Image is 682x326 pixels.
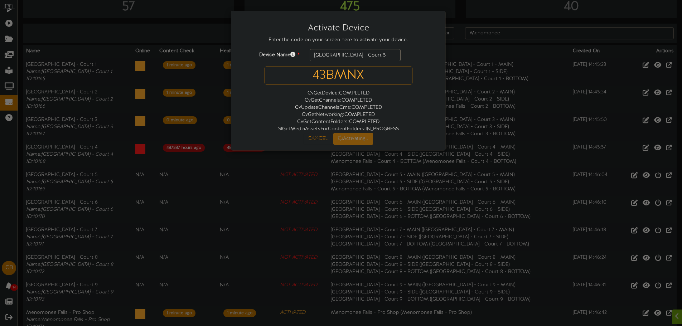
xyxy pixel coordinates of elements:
div: CvGetContentFolders : COMPLETED [237,118,440,126]
div: Enter the code on your screen here to activate your device. [237,37,440,49]
label: Device Name [237,49,304,59]
div: CvGetNetworking : COMPLETED [237,111,440,118]
h3: Activate Device [242,24,435,33]
div: CvGetDevice : COMPLETED [237,90,440,97]
div: SlGetMediaAssetsForContentFolders : IN_PROGRESS [237,126,440,133]
div: CvUpdateChannelsCms : COMPLETED [237,104,440,111]
input: - [265,67,412,84]
button: Activating.. [333,133,373,145]
button: Cancel [304,133,332,145]
div: CvGetChannels : COMPLETED [237,97,440,104]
